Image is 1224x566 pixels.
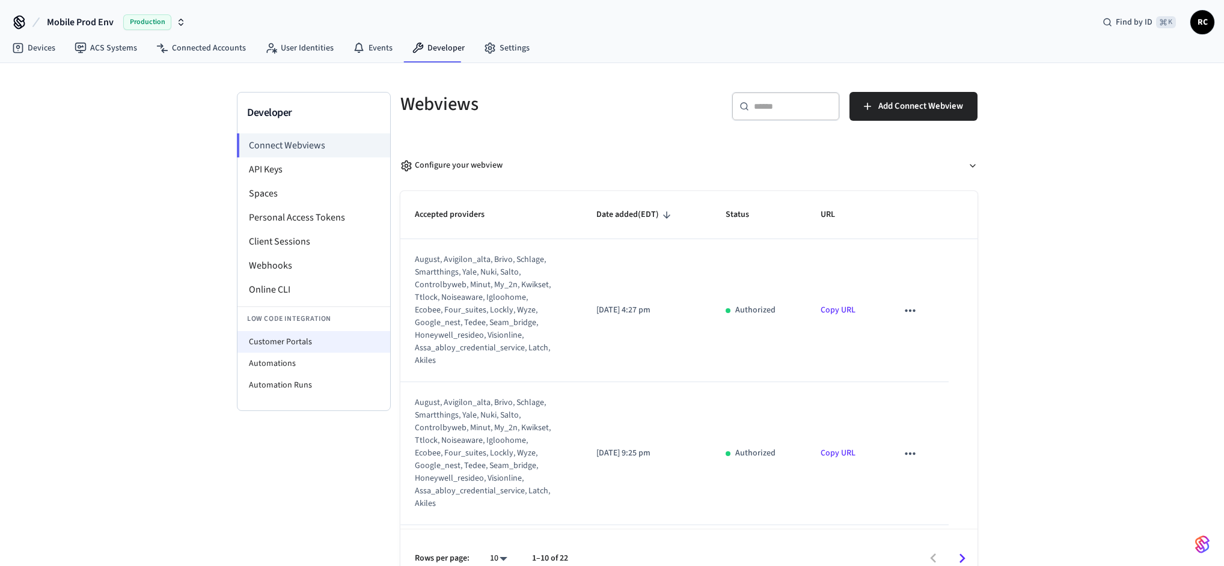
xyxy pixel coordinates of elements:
[237,157,390,181] li: API Keys
[1192,11,1213,33] span: RC
[237,181,390,205] li: Spaces
[65,37,147,59] a: ACS Systems
[400,159,503,172] div: Configure your webview
[821,304,855,316] a: Copy URL
[402,37,474,59] a: Developer
[735,447,776,460] p: Authorized
[237,331,390,353] li: Customer Portals
[2,37,65,59] a: Devices
[849,92,978,121] button: Add Connect Webview
[237,306,390,331] li: Low Code Integration
[247,105,381,121] h3: Developer
[532,552,568,565] p: 1–10 of 22
[237,278,390,302] li: Online CLI
[735,304,776,317] p: Authorized
[47,15,114,29] span: Mobile Prod Env
[400,150,978,181] button: Configure your webview
[1116,16,1152,28] span: Find by ID
[237,133,390,157] li: Connect Webviews
[596,205,675,224] span: Date added(EDT)
[237,353,390,374] li: Automations
[415,254,552,367] div: august, avigilon_alta, brivo, schlage, smartthings, yale, nuki, salto, controlbyweb, minut, my_2n...
[821,447,855,459] a: Copy URL
[596,447,697,460] p: [DATE] 9:25 pm
[237,205,390,230] li: Personal Access Tokens
[237,374,390,396] li: Automation Runs
[1195,535,1210,554] img: SeamLogoGradient.69752ec5.svg
[147,37,256,59] a: Connected Accounts
[123,14,171,30] span: Production
[343,37,402,59] a: Events
[878,99,963,114] span: Add Connect Webview
[1093,11,1186,33] div: Find by ID⌘ K
[415,552,470,565] p: Rows per page:
[237,230,390,254] li: Client Sessions
[400,92,682,117] h5: Webviews
[256,37,343,59] a: User Identities
[415,205,500,224] span: Accepted providers
[1190,10,1214,34] button: RC
[726,205,765,224] span: Status
[821,205,851,224] span: URL
[237,254,390,278] li: Webhooks
[1156,16,1176,28] span: ⌘ K
[474,37,539,59] a: Settings
[596,304,697,317] p: [DATE] 4:27 pm
[415,397,552,510] div: august, avigilon_alta, brivo, schlage, smartthings, yale, nuki, salto, controlbyweb, minut, my_2n...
